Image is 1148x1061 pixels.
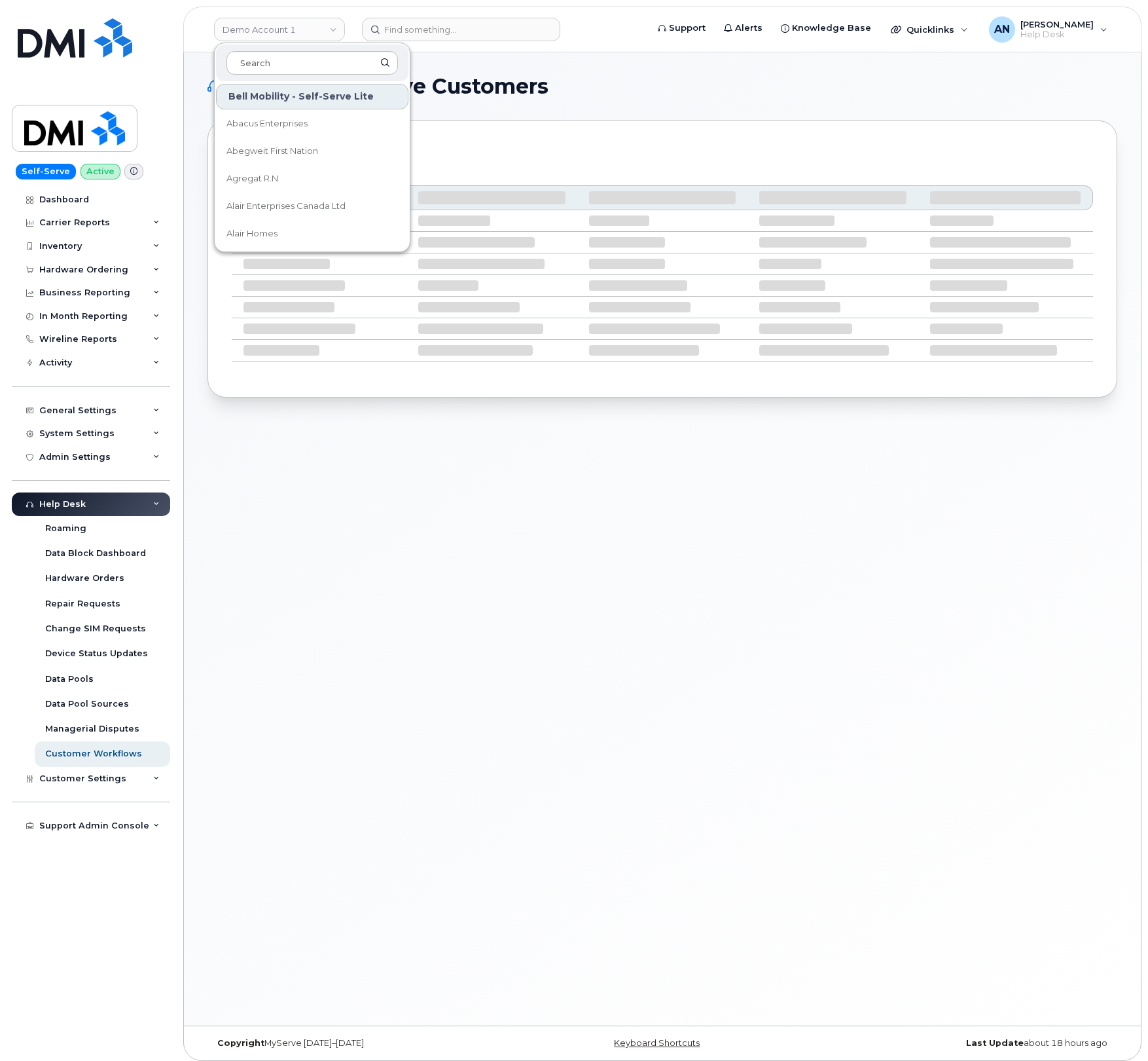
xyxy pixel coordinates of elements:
[217,1038,264,1048] strong: Copyright
[226,145,318,158] span: Abegweit First Nation
[216,138,408,164] a: Abegweit First Nation
[226,51,398,75] input: Search
[216,193,408,219] a: Alair Enterprises Canada Ltd
[966,1038,1024,1048] strong: Last Update
[226,200,346,213] span: Alair Enterprises Canada Ltd
[226,117,308,130] span: Abacus Enterprises
[216,221,408,247] a: Alair Homes
[814,1038,1117,1049] div: about 18 hours ago
[216,84,408,109] div: Bell Mobility - Self-Serve Lite
[216,111,408,137] a: Abacus Enterprises
[614,1038,700,1048] a: Keyboard Shortcuts
[216,166,408,192] a: Agregat R.N
[207,1038,511,1049] div: MyServe [DATE]–[DATE]
[226,227,278,240] span: Alair Homes
[226,172,278,185] span: Agregat R.N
